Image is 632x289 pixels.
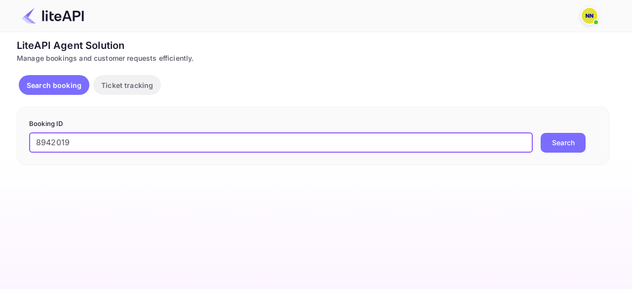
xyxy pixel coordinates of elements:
img: N/A N/A [582,8,597,24]
input: Enter Booking ID (e.g., 63782194) [29,133,533,153]
button: Search [541,133,586,153]
p: Booking ID [29,119,597,129]
div: LiteAPI Agent Solution [17,38,609,53]
p: Ticket tracking [101,80,153,90]
div: Manage bookings and customer requests efficiently. [17,53,609,63]
img: LiteAPI Logo [22,8,84,24]
p: Search booking [27,80,81,90]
